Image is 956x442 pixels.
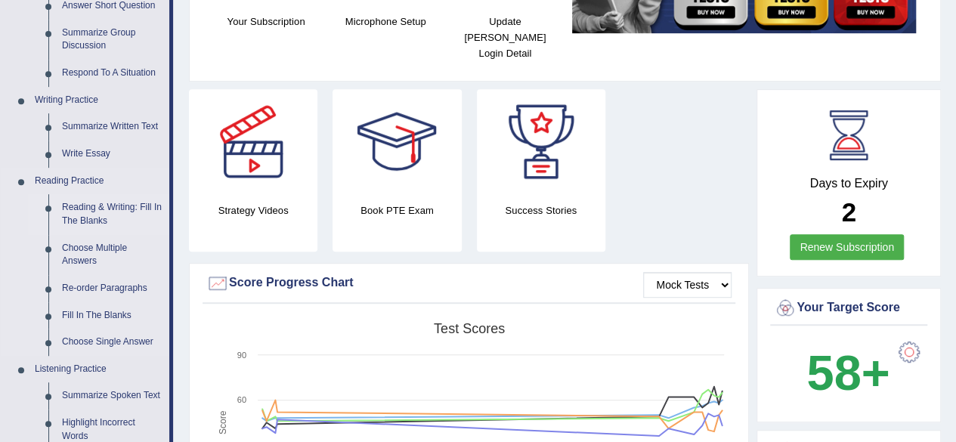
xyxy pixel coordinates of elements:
h4: Strategy Videos [189,202,317,218]
a: Listening Practice [28,356,169,383]
b: 2 [841,197,855,227]
a: Choose Multiple Answers [55,235,169,275]
tspan: Test scores [434,321,505,336]
tspan: Score [218,410,228,434]
a: Fill In The Blanks [55,302,169,329]
a: Reading & Writing: Fill In The Blanks [55,194,169,234]
text: 90 [237,351,246,360]
div: Your Target Score [774,297,924,320]
a: Summarize Spoken Text [55,382,169,410]
a: Write Essay [55,141,169,168]
h4: Your Subscription [214,14,318,29]
b: 58+ [806,345,889,400]
a: Re-order Paragraphs [55,275,169,302]
a: Reading Practice [28,168,169,195]
h4: Success Stories [477,202,605,218]
h4: Update [PERSON_NAME] Login Detail [453,14,557,61]
a: Writing Practice [28,87,169,114]
h4: Days to Expiry [774,177,924,190]
h4: Book PTE Exam [333,202,461,218]
a: Respond To A Situation [55,60,169,87]
div: Score Progress Chart [206,272,732,295]
a: Renew Subscription [790,234,904,260]
a: Choose Single Answer [55,329,169,356]
a: Summarize Group Discussion [55,20,169,60]
h4: Microphone Setup [333,14,438,29]
text: 60 [237,395,246,404]
a: Summarize Written Text [55,113,169,141]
